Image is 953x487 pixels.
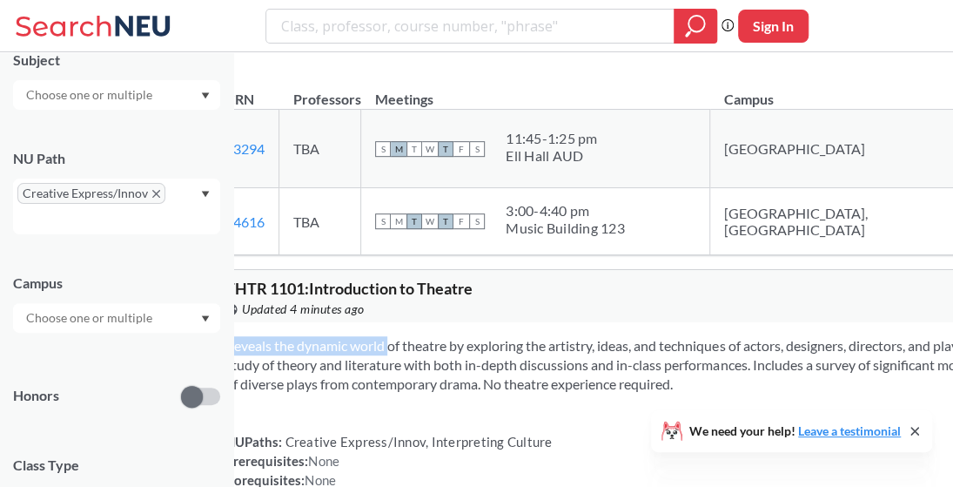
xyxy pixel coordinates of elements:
[453,141,469,157] span: F
[391,141,406,157] span: M
[152,190,160,198] svg: X to remove pill
[201,191,210,198] svg: Dropdown arrow
[279,188,361,255] td: TBA
[689,425,901,437] span: We need your help!
[17,308,164,328] input: Choose one or multiple
[13,80,220,110] div: Dropdown arrow
[225,140,265,157] a: 13294
[506,220,625,237] div: Music Building 123
[201,92,210,99] svg: Dropdown arrow
[375,141,391,157] span: S
[13,274,220,293] div: Campus
[469,141,485,157] span: S
[406,213,422,229] span: T
[438,141,453,157] span: T
[391,213,406,229] span: M
[282,434,552,450] span: Creative Express/Innov, Interpreting Culture
[738,10,809,43] button: Sign In
[225,90,254,109] div: CRN
[13,51,220,70] div: Subject
[361,72,710,110] th: Meetings
[469,213,485,229] span: S
[13,179,220,234] div: Creative Express/InnovX to remove pillDropdown arrow
[279,110,361,188] td: TBA
[506,147,597,165] div: Ell Hall AUD
[422,141,438,157] span: W
[242,300,365,319] span: Updated 4 minutes ago
[13,149,220,168] div: NU Path
[798,423,901,438] a: Leave a testimonial
[506,130,597,147] div: 11:45 - 1:25 pm
[13,303,220,333] div: Dropdown arrow
[406,141,422,157] span: T
[17,183,165,204] span: Creative Express/InnovX to remove pill
[438,213,453,229] span: T
[279,11,661,41] input: Class, professor, course number, "phrase"
[674,9,717,44] div: magnifying glass
[506,202,625,220] div: 3:00 - 4:40 pm
[201,315,210,322] svg: Dropdown arrow
[375,213,391,229] span: S
[308,453,339,469] span: None
[225,279,473,298] span: THTR 1101 : Introduction to Theatre
[685,14,706,38] svg: magnifying glass
[422,213,438,229] span: W
[279,72,361,110] th: Professors
[17,85,164,105] input: Choose one or multiple
[225,213,265,230] a: 14616
[13,456,220,475] span: Class Type
[13,386,59,406] p: Honors
[453,213,469,229] span: F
